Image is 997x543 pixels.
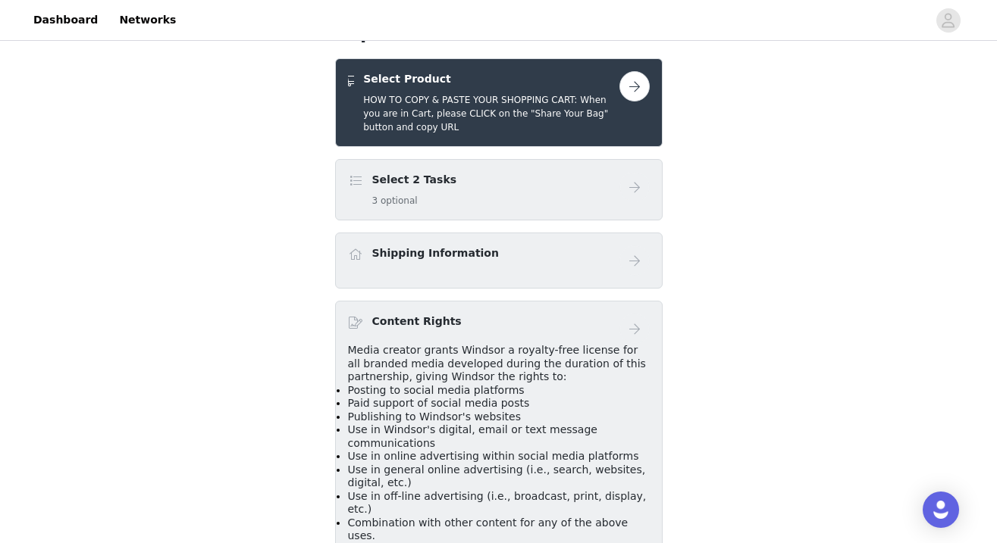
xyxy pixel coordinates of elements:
h4: Content Rights [372,314,462,329]
div: Select Product [335,58,663,147]
span: Use in Windsor's digital, email or text message communications [348,423,597,449]
h4: Shipping Information [372,245,499,261]
span: Posting to social media platforms [348,384,525,396]
span: Use in online advertising within social media platforms [348,450,639,462]
div: Select 2 Tasks [335,159,663,220]
span: Combination with other content for any of the above uses. [348,516,629,542]
h5: 3 optional [372,194,457,208]
a: Dashboard [24,3,107,37]
span: Paid support of social media posts [348,397,530,409]
h4: Select Product [363,71,619,87]
span: Publishing to Windsor's websites [348,410,521,423]
span: Media creator grants Windsor a royalty-free license for all branded media developed during the du... [348,344,646,382]
div: Shipping Information [335,232,663,289]
a: Networks [110,3,185,37]
div: Open Intercom Messenger [923,492,959,528]
h4: Select 2 Tasks [372,172,457,188]
div: avatar [941,8,955,33]
h5: HOW TO COPY & PASTE YOUR SHOPPING CART: When you are in Cart, please CLICK on the "Share Your Bag... [363,93,619,134]
span: Use in general online advertising (i.e., search, websites, digital, etc.) [348,463,646,489]
span: Use in off-line advertising (i.e., broadcast, print, display, etc.) [348,490,647,516]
